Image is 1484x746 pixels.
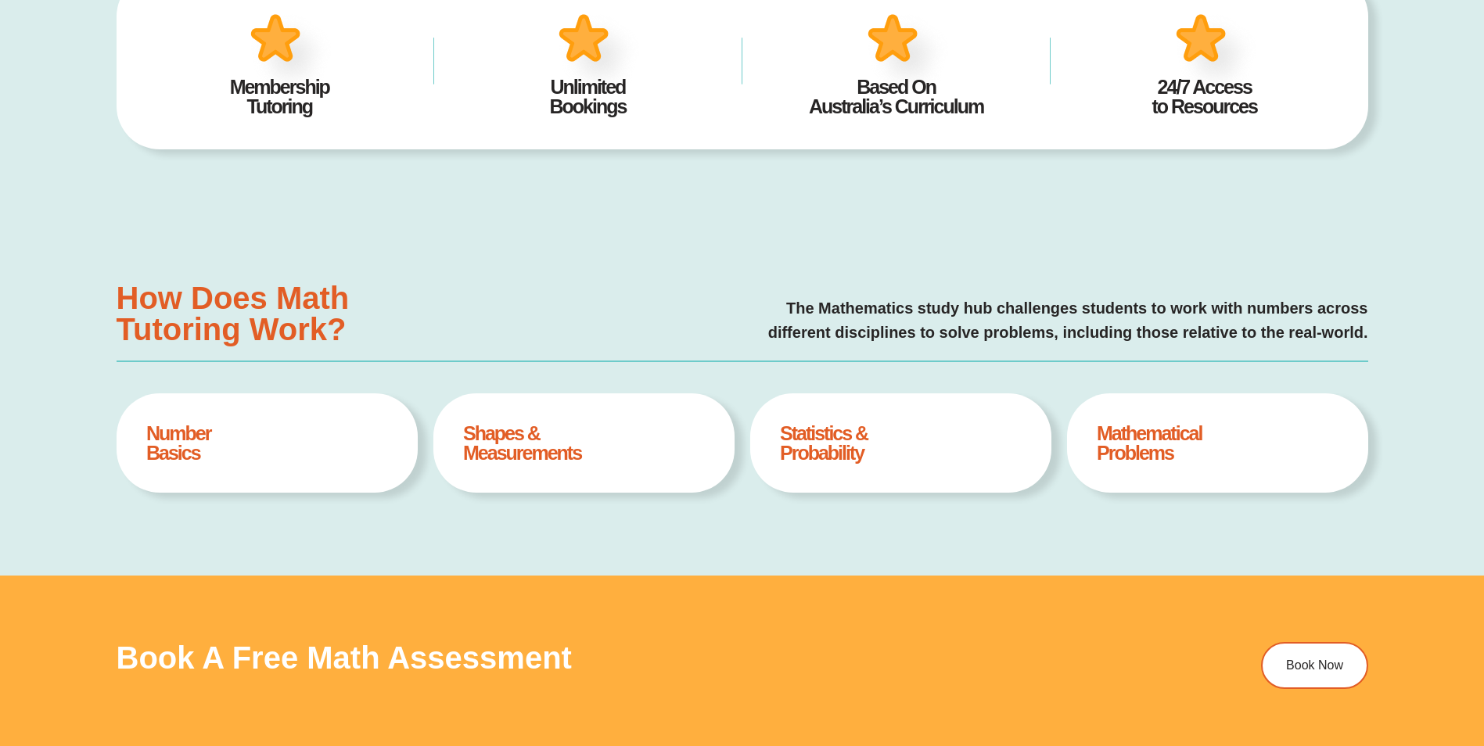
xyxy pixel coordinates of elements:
h4: Membership Tutoring [149,77,411,117]
p: The Mathematics study hub challenges students to work with numbers across different disciplines t... [417,296,1367,345]
h4: Unlimited Bookings [458,77,719,117]
button: Add or edit images [443,2,465,23]
h3: How Does Math Tutoring Work? [117,282,402,345]
iframe: Chat Widget [1223,569,1484,746]
button: Draw [421,2,443,23]
h4: 24/7 Access to Resources [1074,77,1335,117]
span: of ⁨0⁩ [164,2,188,23]
h4: Based On Australia’s Curriculum [766,77,1027,117]
h4: Statistics & Probability [780,424,1021,463]
h4: Number Basics [146,424,387,463]
h3: Book a Free Math Assessment [117,642,1105,673]
h4: Mathematical Problems [1097,424,1338,463]
button: Text [399,2,421,23]
h4: Shapes & Measurements [463,424,704,463]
